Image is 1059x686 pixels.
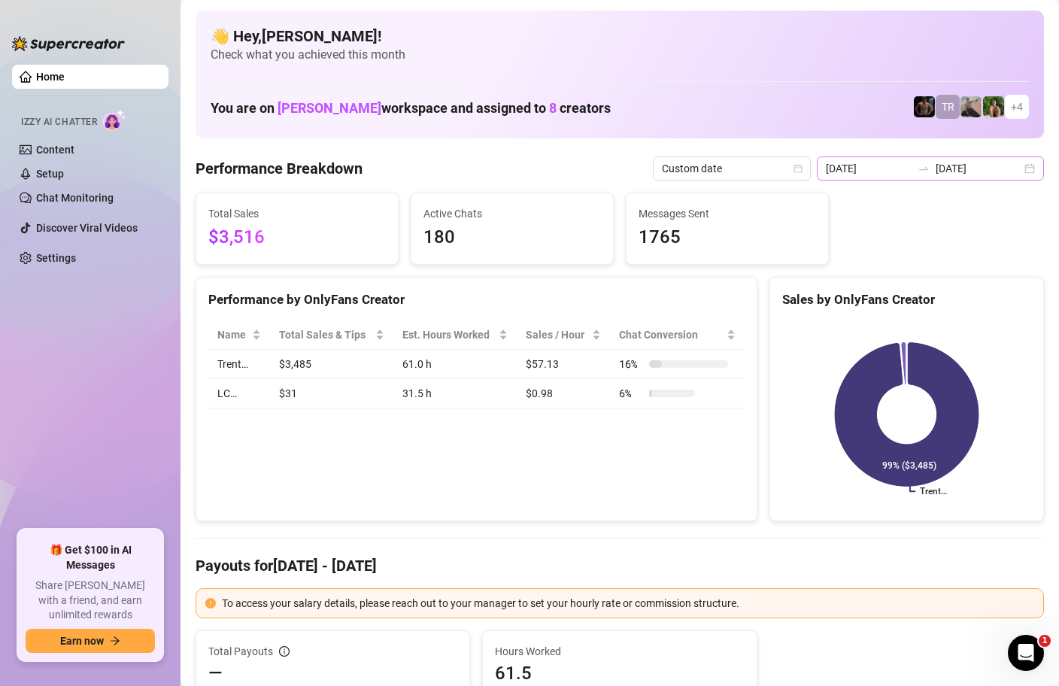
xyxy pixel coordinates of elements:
td: Trent… [208,350,270,379]
a: Chat Monitoring [36,192,114,204]
td: $3,485 [270,350,393,379]
a: Home [36,71,65,83]
td: $31 [270,379,393,408]
td: LC… [208,379,270,408]
span: Izzy AI Chatter [21,115,97,129]
span: 16 % [619,356,643,372]
span: Total Sales [208,205,386,222]
td: $0.98 [517,379,610,408]
span: + 4 [1011,99,1023,115]
span: calendar [793,164,803,173]
span: info-circle [279,646,290,657]
img: Trent [914,96,935,117]
th: Sales / Hour [517,320,610,350]
span: 6 % [619,385,643,402]
span: — [208,661,223,685]
div: Sales by OnlyFans Creator [782,290,1031,310]
div: To access your salary details, please reach out to your manager to set your hourly rate or commis... [222,595,1034,612]
img: logo-BBDzfeDw.svg [12,36,125,51]
span: [PERSON_NAME] [278,100,381,116]
a: Setup [36,168,64,180]
a: Content [36,144,74,156]
text: Trent… [920,487,947,497]
span: exclamation-circle [205,598,216,609]
span: Share [PERSON_NAME] with a friend, and earn unlimited rewards [26,578,155,623]
a: Discover Viral Videos [36,222,138,234]
h4: Payouts for [DATE] - [DATE] [196,555,1044,576]
img: Nathaniel [983,96,1004,117]
span: arrow-right [110,636,120,646]
span: $3,516 [208,223,386,252]
h4: Performance Breakdown [196,158,363,179]
span: 8 [549,100,557,116]
div: Est. Hours Worked [402,326,496,343]
span: Sales / Hour [526,326,589,343]
h4: 👋 Hey, [PERSON_NAME] ! [211,26,1029,47]
button: Earn nowarrow-right [26,629,155,653]
span: Check what you achieved this month [211,47,1029,63]
span: to [918,162,930,175]
div: Performance by OnlyFans Creator [208,290,745,310]
span: 180 [423,223,601,252]
span: TR [942,99,954,115]
span: 1 [1039,635,1051,647]
span: 1765 [639,223,816,252]
td: 61.0 h [393,350,517,379]
span: Name [217,326,249,343]
td: $57.13 [517,350,610,379]
h1: You are on workspace and assigned to creators [211,100,611,117]
span: Chat Conversion [619,326,723,343]
img: AI Chatter [103,109,126,131]
span: Active Chats [423,205,601,222]
span: Messages Sent [639,205,816,222]
th: Total Sales & Tips [270,320,393,350]
span: Total Sales & Tips [279,326,372,343]
th: Name [208,320,270,350]
a: Settings [36,252,76,264]
span: Total Payouts [208,643,273,660]
span: swap-right [918,162,930,175]
span: 61.5 [495,661,744,685]
iframe: Intercom live chat [1008,635,1044,671]
span: Hours Worked [495,643,744,660]
td: 31.5 h [393,379,517,408]
span: Custom date [662,157,802,180]
img: LC [960,96,982,117]
span: 🎁 Get $100 in AI Messages [26,543,155,572]
span: Earn now [60,635,104,647]
input: End date [936,160,1021,177]
input: Start date [826,160,912,177]
th: Chat Conversion [610,320,744,350]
